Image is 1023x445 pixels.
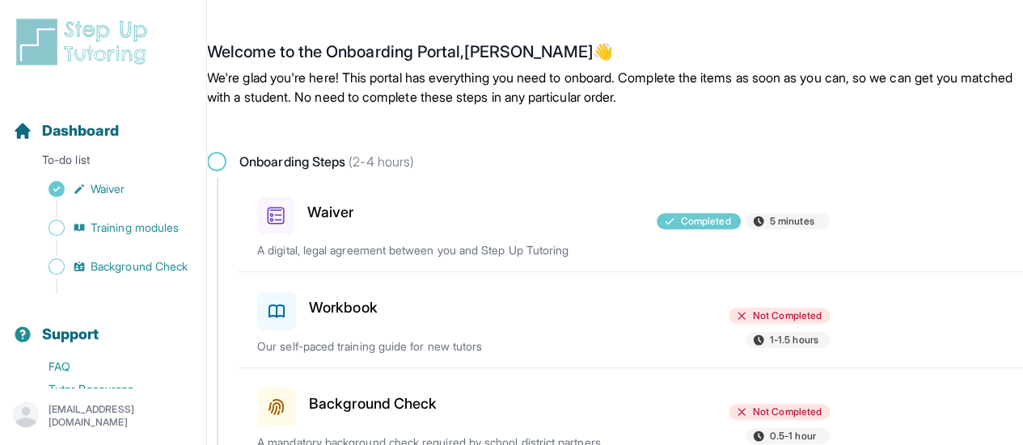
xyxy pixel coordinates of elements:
a: Background Check [13,255,206,278]
p: Our self-paced training guide for new tutors [257,338,630,355]
h2: Welcome to the Onboarding Portal, [PERSON_NAME] 👋 [207,42,1023,68]
button: [EMAIL_ADDRESS][DOMAIN_NAME] [13,401,193,430]
button: Support [6,297,200,352]
a: Tutor Resources [13,378,206,401]
span: Not Completed [753,405,822,418]
span: Support [42,323,99,346]
h3: Workbook [309,296,378,319]
span: Dashboard [42,120,119,142]
h3: Waiver [307,201,353,224]
span: (2-4 hours) [345,153,414,170]
span: Onboarding Steps [239,152,414,171]
img: logo [13,16,157,68]
a: WaiverCompleted5 minutesA digital, legal agreement between you and Step Up Tutoring [238,178,1023,271]
span: Training modules [91,220,179,236]
p: A digital, legal agreement between you and Step Up Tutoring [257,242,630,258]
h3: Background Check [309,393,437,415]
span: Completed [681,215,731,228]
a: WorkbookNot Completed1-1.5 hoursOur self-paced training guide for new tutors [238,272,1023,367]
span: 5 minutes [770,215,814,228]
p: [EMAIL_ADDRESS][DOMAIN_NAME] [49,403,193,429]
span: 0.5-1 hour [770,430,816,443]
button: Dashboard [6,94,200,149]
span: Waiver [91,181,125,197]
span: Background Check [91,258,188,275]
a: Dashboard [13,120,119,142]
p: To-do list [6,152,200,174]
span: Not Completed [753,309,822,322]
a: Waiver [13,178,206,200]
a: FAQ [13,355,206,378]
p: We're glad you're here! This portal has everything you need to onboard. Complete the items as soo... [207,68,1023,107]
span: 1-1.5 hours [770,334,818,346]
a: Training modules [13,216,206,239]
